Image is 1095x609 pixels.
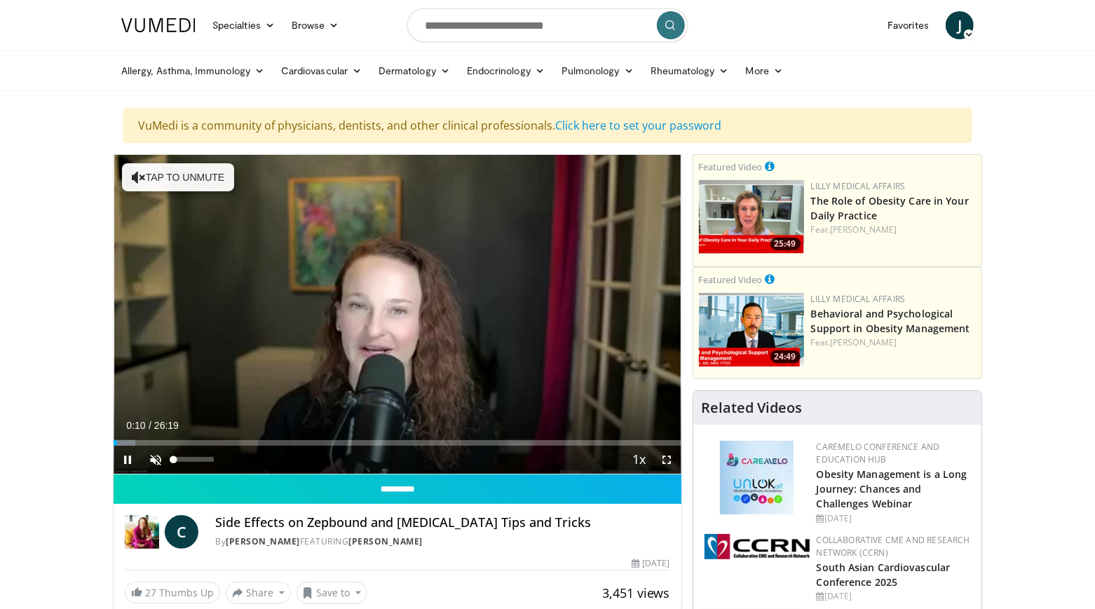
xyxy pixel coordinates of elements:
[145,586,156,599] span: 27
[126,420,145,431] span: 0:10
[553,57,642,85] a: Pulmonology
[215,515,669,531] h4: Side Effects on Zepbound and [MEDICAL_DATA] Tips and Tricks
[114,446,142,474] button: Pause
[702,399,803,416] h4: Related Videos
[204,11,283,39] a: Specialties
[226,582,291,604] button: Share
[114,440,681,446] div: Progress Bar
[817,590,970,603] div: [DATE]
[407,8,688,42] input: Search topics, interventions
[625,446,653,474] button: Playback Rate
[699,273,763,286] small: Featured Video
[830,336,897,348] a: [PERSON_NAME]
[699,180,804,254] img: e1208b6b-349f-4914-9dd7-f97803bdbf1d.png.150x105_q85_crop-smart_upscale.png
[458,57,553,85] a: Endocrinology
[737,57,791,85] a: More
[142,446,170,474] button: Unmute
[632,557,669,570] div: [DATE]
[226,535,300,547] a: [PERSON_NAME]
[215,535,669,548] div: By FEATURING
[113,57,273,85] a: Allergy, Asthma, Immunology
[602,584,670,601] span: 3,451 views
[817,534,970,559] a: Collaborative CME and Research Network (CCRN)
[817,561,951,589] a: South Asian Cardiovascular Conference 2025
[273,57,370,85] a: Cardiovascular
[123,108,972,143] div: VuMedi is a community of physicians, dentists, and other clinical professionals.
[811,307,970,335] a: Behavioral and Psychological Support in Obesity Management
[555,118,721,133] a: Click here to set your password
[811,180,906,192] a: Lilly Medical Affairs
[653,446,681,474] button: Fullscreen
[720,441,794,514] img: 45df64a9-a6de-482c-8a90-ada250f7980c.png.150x105_q85_autocrop_double_scale_upscale_version-0.2.jpg
[370,57,458,85] a: Dermatology
[770,238,801,250] span: 25:49
[348,535,423,547] a: [PERSON_NAME]
[817,512,970,525] div: [DATE]
[770,350,801,363] span: 24:49
[122,163,234,191] button: Tap to unmute
[811,336,976,349] div: Feat.
[149,420,151,431] span: /
[699,180,804,254] a: 25:49
[125,582,220,603] a: 27 Thumbs Up
[811,293,906,305] a: Lilly Medical Affairs
[173,457,213,462] div: Volume Level
[811,224,976,236] div: Feat.
[830,224,897,235] a: [PERSON_NAME]
[879,11,937,39] a: Favorites
[154,420,179,431] span: 26:19
[811,194,969,222] a: The Role of Obesity Care in Your Daily Practice
[114,155,681,474] video-js: Video Player
[699,293,804,367] a: 24:49
[699,160,763,173] small: Featured Video
[121,18,196,32] img: VuMedi Logo
[817,441,940,465] a: CaReMeLO Conference and Education Hub
[283,11,348,39] a: Browse
[125,515,159,549] img: Dr. Carolynn Francavilla
[699,293,804,367] img: ba3304f6-7838-4e41-9c0f-2e31ebde6754.png.150x105_q85_crop-smart_upscale.png
[642,57,737,85] a: Rheumatology
[705,534,810,559] img: a04ee3ba-8487-4636-b0fb-5e8d268f3737.png.150x105_q85_autocrop_double_scale_upscale_version-0.2.png
[165,515,198,549] a: C
[297,582,368,604] button: Save to
[946,11,974,39] a: J
[817,467,967,510] a: Obesity Management is a Long Journey: Chances and Challenges Webinar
